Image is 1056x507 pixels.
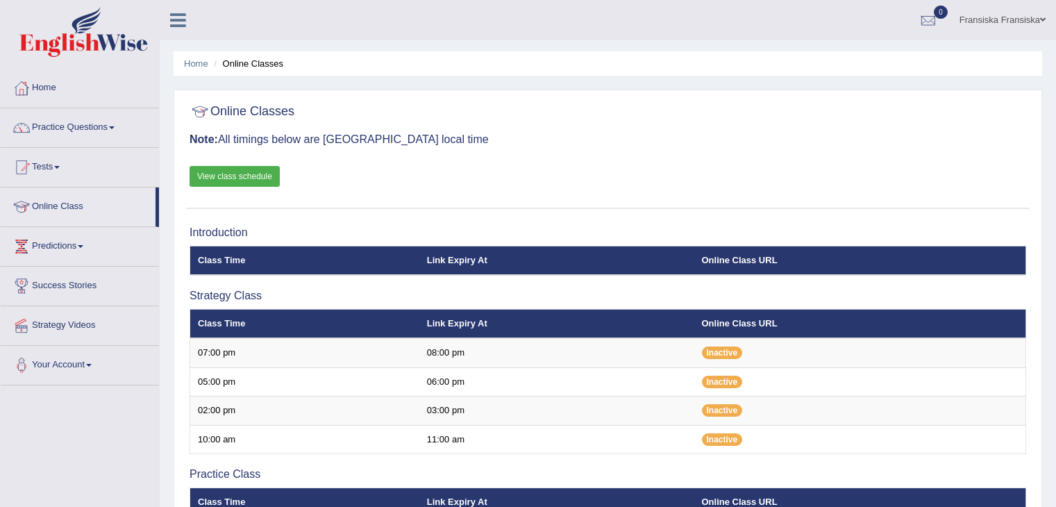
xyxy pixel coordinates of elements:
th: Class Time [190,246,419,275]
h3: All timings below are [GEOGRAPHIC_DATA] local time [190,133,1026,146]
td: 05:00 pm [190,367,419,397]
a: Your Account [1,346,159,381]
a: Predictions [1,227,159,262]
td: 08:00 pm [419,338,694,367]
a: Online Class [1,188,156,222]
h3: Practice Class [190,468,1026,481]
th: Link Expiry At [419,309,694,338]
span: Inactive [702,433,743,446]
h3: Introduction [190,226,1026,239]
h3: Strategy Class [190,290,1026,302]
td: 07:00 pm [190,338,419,367]
a: Home [1,69,159,103]
th: Class Time [190,309,419,338]
a: Tests [1,148,159,183]
b: Note: [190,133,218,145]
a: Success Stories [1,267,159,301]
td: 06:00 pm [419,367,694,397]
a: Home [184,58,208,69]
h2: Online Classes [190,101,294,122]
a: View class schedule [190,166,280,187]
td: 10:00 am [190,425,419,454]
span: 0 [934,6,948,19]
span: Inactive [702,347,743,359]
a: Practice Questions [1,108,159,143]
td: 11:00 am [419,425,694,454]
li: Online Classes [210,57,283,70]
th: Online Class URL [694,309,1026,338]
span: Inactive [702,404,743,417]
td: 02:00 pm [190,397,419,426]
a: Strategy Videos [1,306,159,341]
th: Online Class URL [694,246,1026,275]
th: Link Expiry At [419,246,694,275]
span: Inactive [702,376,743,388]
td: 03:00 pm [419,397,694,426]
